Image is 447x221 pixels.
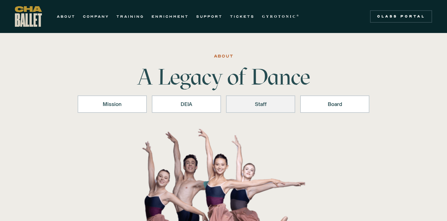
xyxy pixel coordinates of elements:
[196,13,223,20] a: SUPPORT
[86,100,139,108] div: Mission
[370,10,432,23] a: Class Portal
[296,14,300,17] sup: ®
[234,100,287,108] div: Staff
[374,14,428,19] div: Class Portal
[308,100,361,108] div: Board
[160,100,213,108] div: DEIA
[230,13,255,20] a: TICKETS
[116,13,144,20] a: TRAINING
[83,13,109,20] a: COMPANY
[152,95,221,113] a: DEIA
[214,53,233,60] div: ABOUT
[15,6,42,27] a: home
[262,13,300,20] a: GYROTONIC®
[78,95,147,113] a: Mission
[262,14,296,19] strong: GYROTONIC
[151,13,189,20] a: ENRICHMENT
[300,95,369,113] a: Board
[127,66,320,88] h1: A Legacy of Dance
[226,95,295,113] a: Staff
[57,13,75,20] a: ABOUT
